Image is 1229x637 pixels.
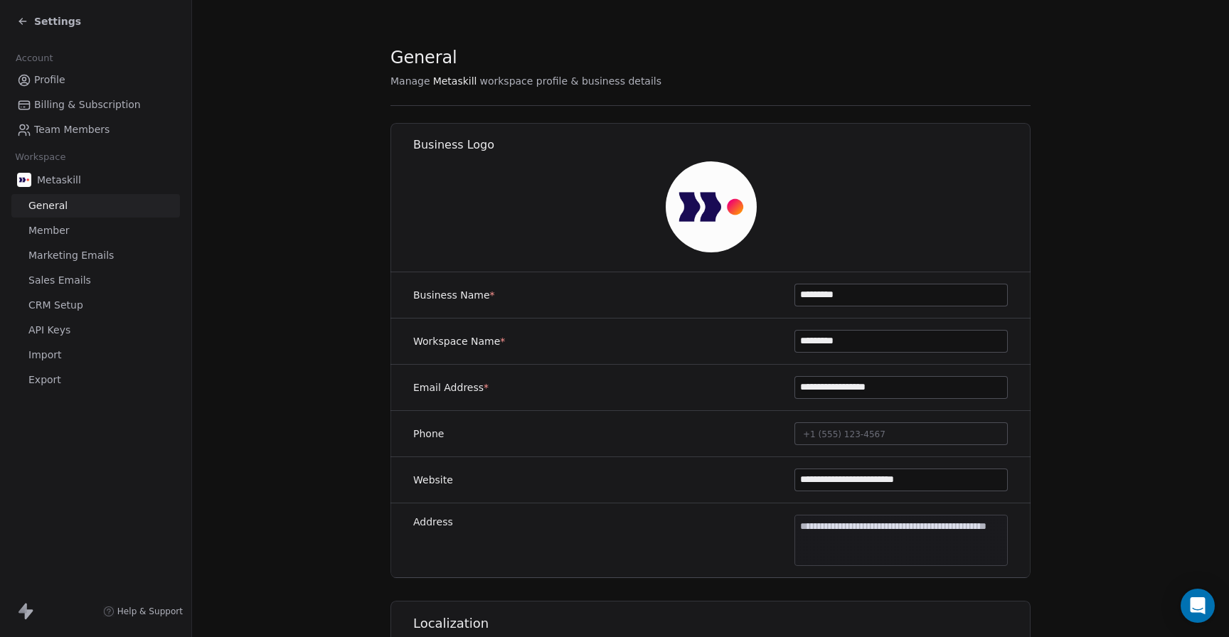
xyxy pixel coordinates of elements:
[34,97,141,112] span: Billing & Subscription
[390,74,430,88] span: Manage
[11,269,180,292] a: Sales Emails
[390,47,457,68] span: General
[11,219,180,242] a: Member
[28,223,70,238] span: Member
[28,323,70,338] span: API Keys
[413,137,1031,153] h1: Business Logo
[11,93,180,117] a: Billing & Subscription
[28,373,61,387] span: Export
[103,606,183,617] a: Help & Support
[34,14,81,28] span: Settings
[413,515,453,529] label: Address
[413,473,453,487] label: Website
[11,194,180,218] a: General
[666,161,757,252] img: AVATAR%20METASKILL%20-%20Colori%20Positivo.png
[117,606,183,617] span: Help & Support
[413,427,444,441] label: Phone
[28,348,61,363] span: Import
[28,248,114,263] span: Marketing Emails
[34,122,110,137] span: Team Members
[28,298,83,313] span: CRM Setup
[803,429,885,439] span: +1 (555) 123-4567
[37,173,81,187] span: Metaskill
[413,288,495,302] label: Business Name
[479,74,661,88] span: workspace profile & business details
[11,318,180,342] a: API Keys
[413,380,489,395] label: Email Address
[28,198,68,213] span: General
[17,173,31,187] img: AVATAR%20METASKILL%20-%20Colori%20Positivo.png
[11,68,180,92] a: Profile
[794,422,1008,445] button: +1 (555) 123-4567
[11,368,180,392] a: Export
[11,244,180,267] a: Marketing Emails
[11,343,180,367] a: Import
[9,48,59,69] span: Account
[34,73,65,87] span: Profile
[17,14,81,28] a: Settings
[413,334,505,348] label: Workspace Name
[11,118,180,141] a: Team Members
[413,615,1031,632] h1: Localization
[1181,589,1215,623] div: Open Intercom Messenger
[11,294,180,317] a: CRM Setup
[9,146,72,168] span: Workspace
[433,74,477,88] span: Metaskill
[28,273,91,288] span: Sales Emails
